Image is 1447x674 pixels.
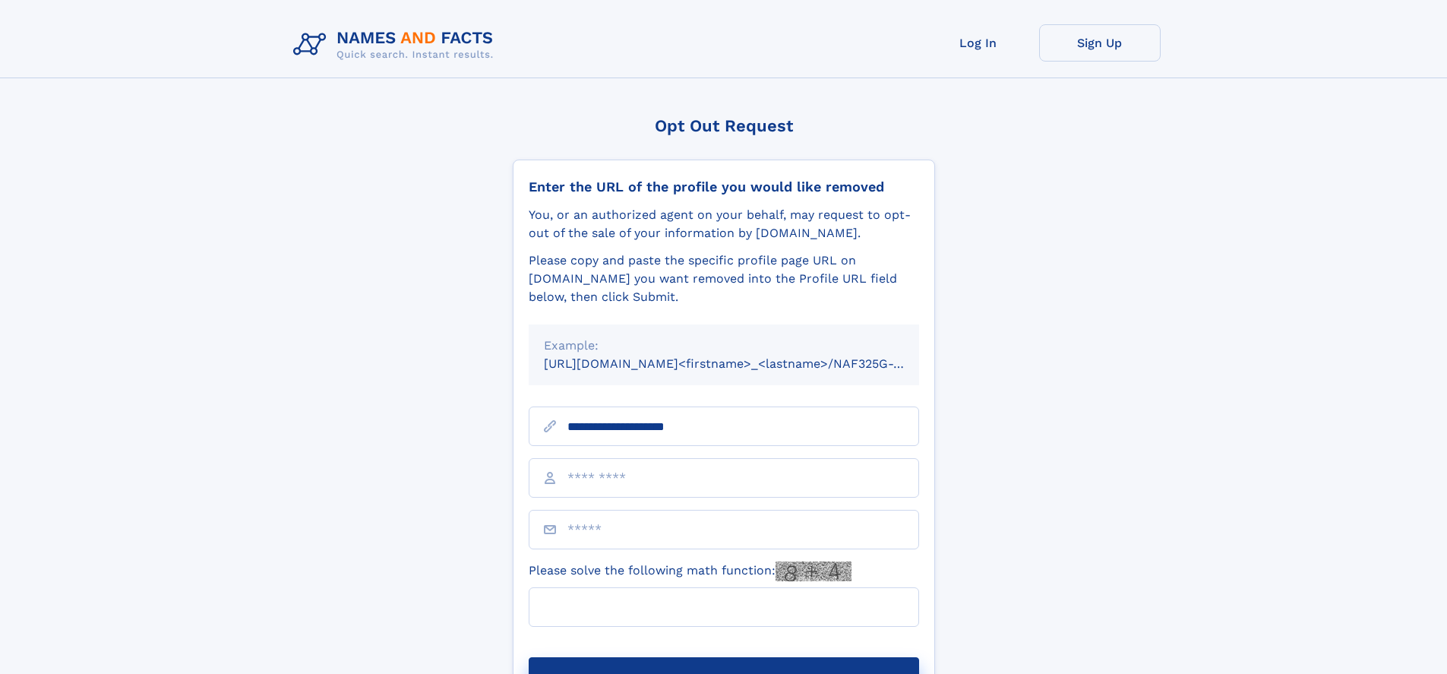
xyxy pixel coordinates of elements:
div: Example: [544,337,904,355]
div: Please copy and paste the specific profile page URL on [DOMAIN_NAME] you want removed into the Pr... [529,252,919,306]
a: Sign Up [1039,24,1161,62]
small: [URL][DOMAIN_NAME]<firstname>_<lastname>/NAF325G-xxxxxxxx [544,356,948,371]
img: Logo Names and Facts [287,24,506,65]
div: You, or an authorized agent on your behalf, may request to opt-out of the sale of your informatio... [529,206,919,242]
div: Opt Out Request [513,116,935,135]
div: Enter the URL of the profile you would like removed [529,179,919,195]
label: Please solve the following math function: [529,562,851,581]
a: Log In [918,24,1039,62]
